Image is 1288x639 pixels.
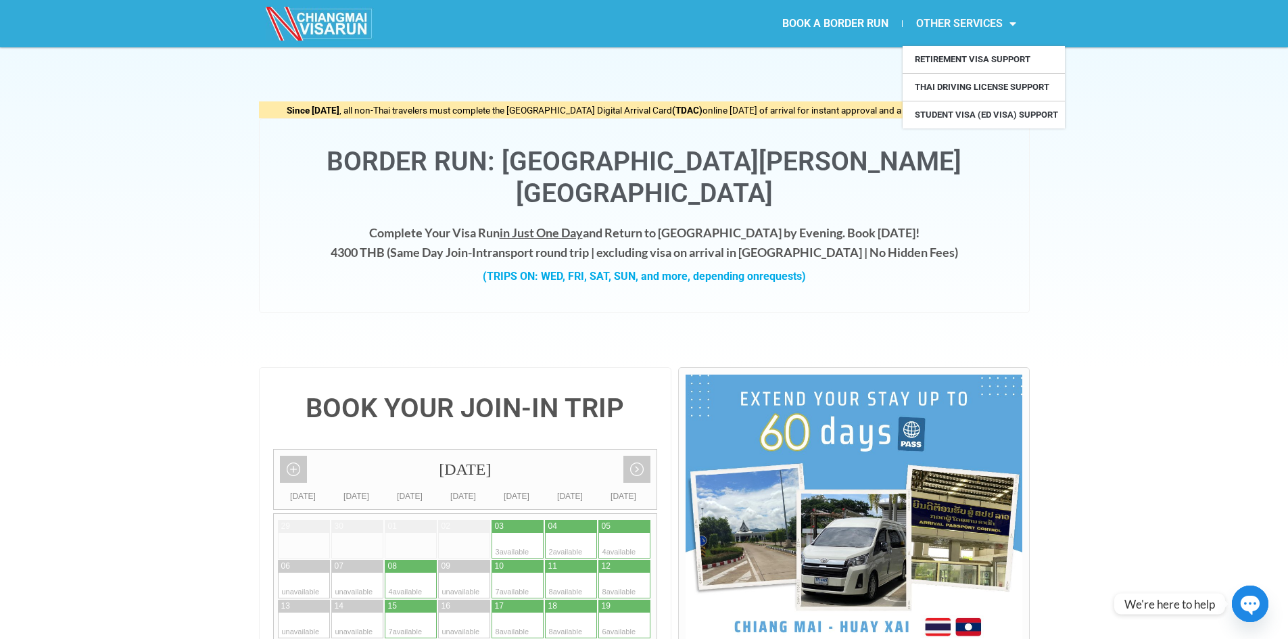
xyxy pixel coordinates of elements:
div: 09 [442,561,450,572]
strong: Same Day Join-In [390,245,483,260]
h4: BOOK YOUR JOIN-IN TRIP [273,395,658,422]
div: [DATE] [383,490,437,503]
h1: Border Run: [GEOGRAPHIC_DATA][PERSON_NAME][GEOGRAPHIC_DATA] [273,146,1016,210]
div: 16 [442,600,450,612]
div: [DATE] [597,490,650,503]
ul: OTHER SERVICES [903,46,1065,128]
div: [DATE] [277,490,330,503]
div: 08 [388,561,397,572]
div: 14 [335,600,343,612]
div: 04 [548,521,557,532]
strong: Since [DATE] [287,105,339,116]
div: [DATE] [330,490,383,503]
div: 17 [495,600,504,612]
strong: (TRIPS ON: WED, FRI, SAT, SUN, and more, depending on [483,270,806,283]
a: OTHER SERVICES [903,8,1030,39]
div: [DATE] [437,490,490,503]
div: 15 [388,600,397,612]
span: in Just One Day [500,225,583,240]
div: 10 [495,561,504,572]
div: 30 [335,521,343,532]
a: BOOK A BORDER RUN [769,8,902,39]
a: Thai Driving License Support [903,74,1065,101]
div: 01 [388,521,397,532]
a: Student Visa (ED Visa) Support [903,101,1065,128]
nav: Menu [644,8,1030,39]
div: 18 [548,600,557,612]
div: 11 [548,561,557,572]
strong: (TDAC) [672,105,702,116]
div: 02 [442,521,450,532]
div: 13 [281,600,290,612]
div: 03 [495,521,504,532]
h4: Complete Your Visa Run and Return to [GEOGRAPHIC_DATA] by Evening. Book [DATE]! 4300 THB ( transp... [273,223,1016,262]
div: [DATE] [544,490,597,503]
div: 05 [602,521,611,532]
span: , all non-Thai travelers must complete the [GEOGRAPHIC_DATA] Digital Arrival Card online [DATE] o... [287,105,1002,116]
div: [DATE] [490,490,544,503]
div: 19 [602,600,611,612]
div: 06 [281,561,290,572]
div: 29 [281,521,290,532]
div: [DATE] [274,450,657,490]
span: requests) [759,270,806,283]
div: 12 [602,561,611,572]
div: 07 [335,561,343,572]
a: Retirement Visa Support [903,46,1065,73]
